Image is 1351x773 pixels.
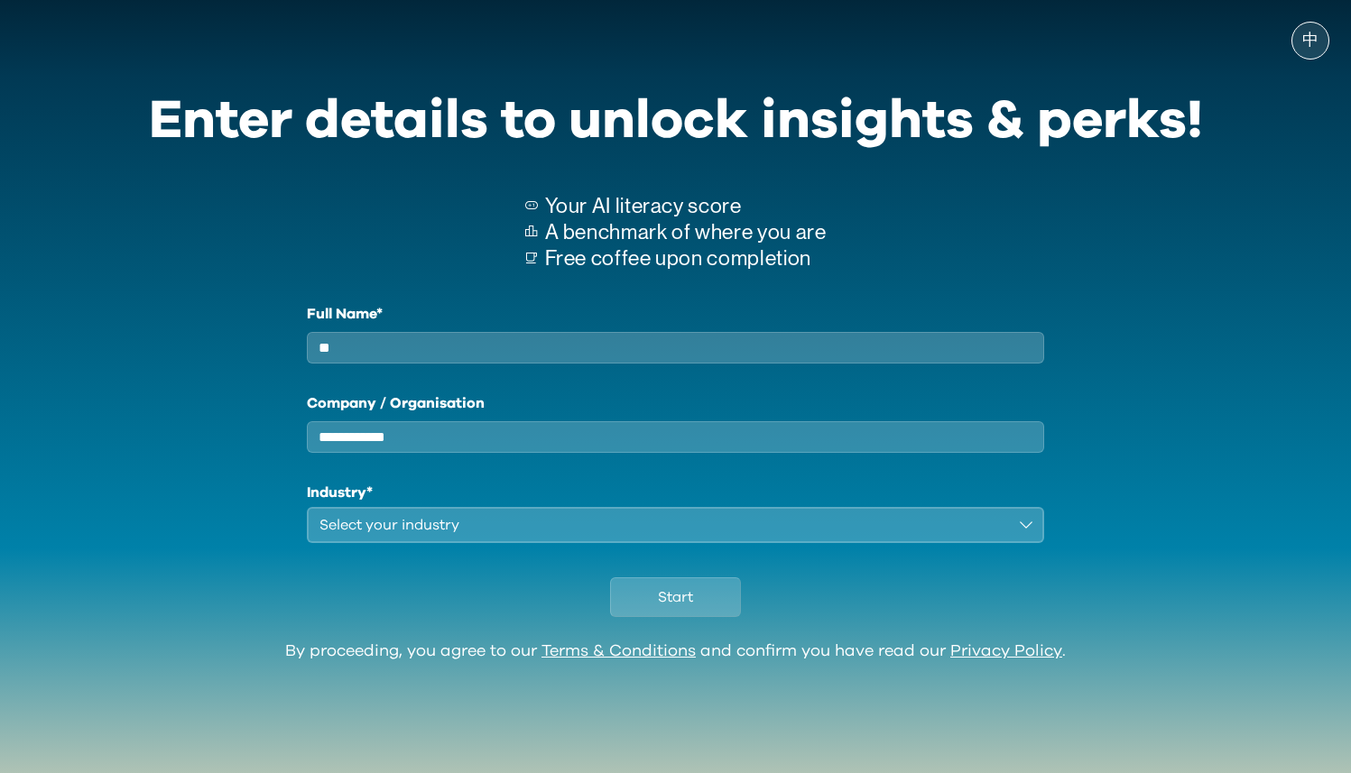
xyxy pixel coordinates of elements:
[149,78,1203,164] div: Enter details to unlock insights & perks!
[307,507,1045,543] button: Select your industry
[950,643,1062,659] a: Privacy Policy
[610,577,741,617] button: Start
[545,219,827,245] p: A benchmark of where you are
[1302,32,1319,50] span: 中
[545,245,827,271] p: Free coffee upon completion
[658,586,693,608] span: Start
[541,643,696,659] a: Terms & Conditions
[307,392,1045,414] label: Company / Organisation
[545,193,827,219] p: Your AI literacy score
[307,482,1045,503] h1: Industry*
[307,303,1045,325] label: Full Name*
[319,514,1007,536] div: Select your industry
[285,642,1066,662] div: By proceeding, you agree to our and confirm you have read our .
